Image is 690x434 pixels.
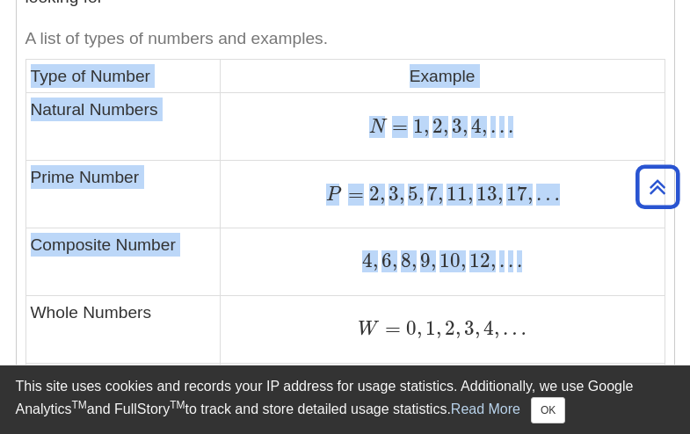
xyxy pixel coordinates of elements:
span: 2 [364,182,380,206]
span: , [494,316,499,340]
sup: TM [170,399,185,411]
span: 13 [473,182,498,206]
span: , [399,182,404,206]
span: 6 [378,249,392,272]
span: 4 [362,249,373,272]
span: 4 [468,114,482,138]
span: . [496,114,505,138]
span: 8 [397,249,411,272]
span: 3 [461,316,475,340]
span: . [513,249,522,272]
span: , [461,249,466,272]
a: Read More [451,401,520,416]
span: . [496,249,505,272]
span: W [358,320,379,339]
span: , [380,182,385,206]
span: , [438,182,443,206]
span: , [455,316,461,340]
span: , [373,249,378,272]
td: Prime Number [25,161,220,228]
span: 2 [429,114,443,138]
span: 11 [443,182,468,206]
span: … [533,182,560,206]
span: = [380,316,401,340]
span: 0 [401,316,417,340]
span: , [462,114,468,138]
span: 12 [466,249,490,272]
span: = [387,114,408,138]
td: Integers [25,363,220,430]
div: This site uses cookies and records your IP address for usage statistics. Additionally, we use Goo... [16,376,675,423]
span: . [487,114,496,138]
span: 9 [417,249,431,272]
sup: TM [72,399,87,411]
span: , [468,182,473,206]
span: , [475,316,480,340]
span: , [490,249,496,272]
span: P [326,185,342,205]
span: , [418,182,424,206]
span: , [498,182,503,206]
span: 7 [424,182,438,206]
td: Natural Numbers [25,93,220,161]
span: , [482,114,487,138]
span: , [411,249,417,272]
span: 3 [448,114,462,138]
span: N [369,118,387,137]
span: 17 [503,182,527,206]
td: Type of Number [25,60,220,93]
td: Composite Number [25,228,220,296]
span: 2 [441,316,455,340]
span: , [443,114,448,138]
span: . [505,249,513,272]
span: , [392,249,397,272]
span: , [417,316,422,340]
span: . [505,114,513,138]
span: = [343,182,364,206]
span: , [527,182,533,206]
caption: A list of types of numbers and examples. [25,19,665,59]
span: , [424,114,429,138]
span: … [499,316,527,340]
span: , [436,316,441,340]
span: , [431,249,436,272]
span: 1 [422,316,436,340]
td: Whole Numbers [25,295,220,363]
span: 4 [480,316,494,340]
span: 5 [404,182,418,206]
td: Example [220,60,665,93]
a: Back to Top [629,175,686,199]
span: 3 [385,182,399,206]
button: Close [531,397,565,423]
span: 10 [436,249,461,272]
span: 1 [408,114,424,138]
